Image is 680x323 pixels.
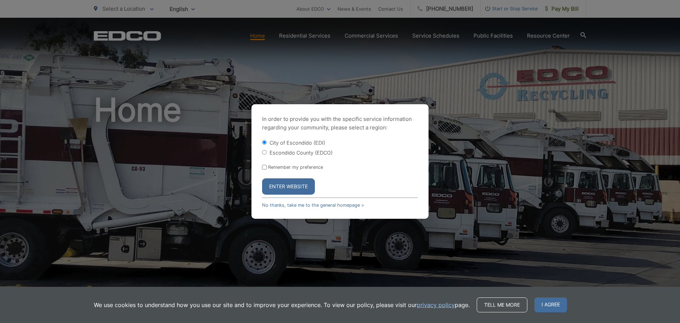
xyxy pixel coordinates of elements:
label: Remember my preference [268,165,323,170]
p: In order to provide you with the specific service information regarding your community, please se... [262,115,418,132]
label: Escondido County (EDCO) [270,150,333,156]
p: We use cookies to understand how you use our site and to improve your experience. To view our pol... [94,301,470,309]
button: Enter Website [262,178,315,195]
a: No thanks, take me to the general homepage > [262,202,364,208]
a: Tell me more [477,297,527,312]
label: City of Escondido (EDI) [270,140,325,146]
a: privacy policy [417,301,455,309]
span: I agree [534,297,567,312]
